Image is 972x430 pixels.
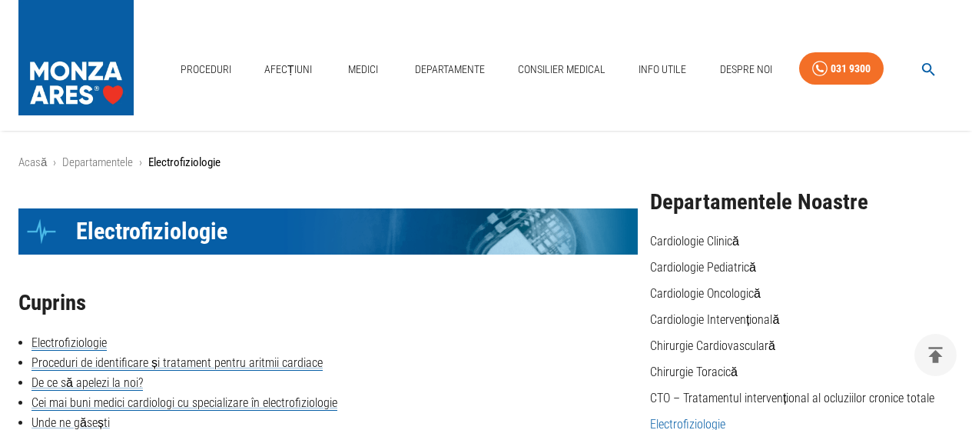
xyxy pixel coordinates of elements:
[18,154,954,172] nav: breadcrumb
[914,334,957,376] button: delete
[632,54,692,85] a: Info Utile
[148,154,221,172] p: Electrofiziologie
[650,365,738,379] a: Chirurgie Toracică
[139,154,142,172] li: ›
[650,260,756,275] a: Cardiologie Pediatrică
[409,54,491,85] a: Departamente
[32,355,323,371] a: Proceduri de identificare și tratament pentru aritmii cardiace
[18,291,638,315] h2: Cuprins
[53,154,56,172] li: ›
[799,52,884,85] a: 031 9300
[650,234,739,248] a: Cardiologie Clinică
[714,54,778,85] a: Despre Noi
[512,54,612,85] a: Consilier Medical
[831,59,871,78] div: 031 9300
[650,391,934,405] a: CTO – Tratamentul intervențional al ocluziilor cronice totale
[174,54,237,85] a: Proceduri
[650,312,779,327] a: Cardiologie Intervențională
[76,217,227,246] span: Electrofiziologie
[32,335,107,351] a: Electrofiziologie
[258,54,318,85] a: Afecțiuni
[18,155,47,169] a: Acasă
[339,54,388,85] a: Medici
[650,286,761,301] a: Cardiologie Oncologică
[650,338,775,353] a: Chirurgie Cardiovasculară
[32,375,143,391] a: De ce să apelezi la noi?
[18,208,65,255] div: Icon
[62,155,133,169] a: Departamentele
[650,190,954,215] h2: Departamentele Noastre
[32,395,337,411] a: Cei mai buni medici cardiologi cu specializare în electrofiziologie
